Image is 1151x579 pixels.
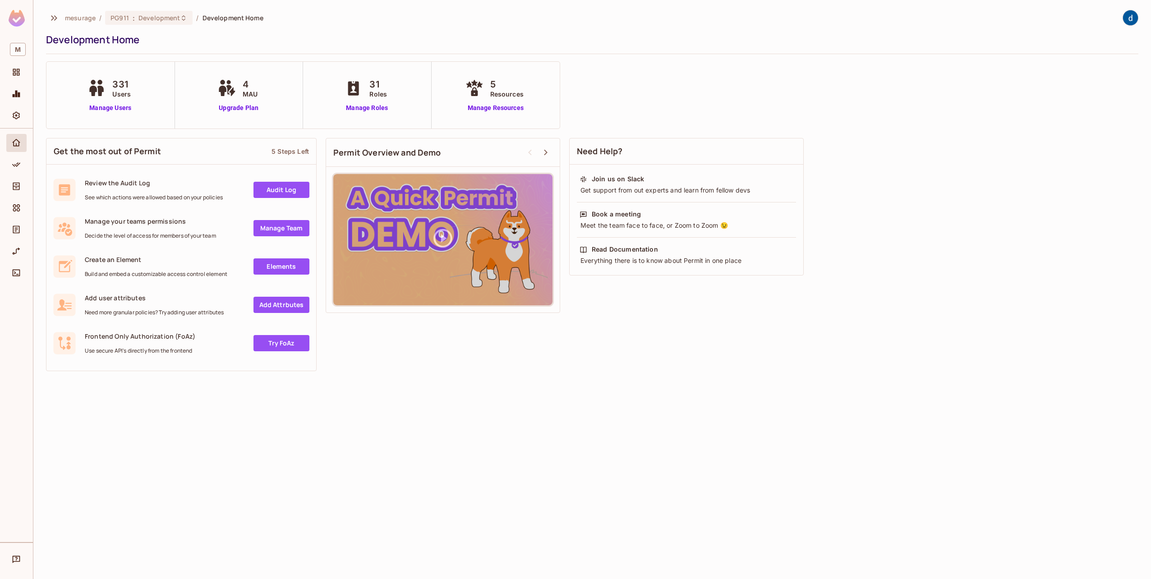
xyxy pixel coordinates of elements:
div: Projects [6,63,27,81]
span: : [132,14,135,22]
a: Audit Log [253,182,309,198]
div: Monitoring [6,85,27,103]
span: Development [138,14,180,22]
a: Upgrade Plan [216,103,262,113]
div: Home [6,134,27,152]
div: Policy [6,156,27,174]
li: / [99,14,101,22]
span: the active workspace [65,14,96,22]
a: Manage Users [85,103,135,113]
span: 31 [369,78,387,91]
span: Need more granular policies? Try adding user attributes [85,309,224,316]
a: Try FoAz [253,335,309,351]
div: Everything there is to know about Permit in one place [580,256,793,265]
span: Use secure API's directly from the frontend [85,347,195,354]
a: Add Attrbutes [253,297,309,313]
span: Need Help? [577,146,623,157]
div: Elements [6,199,27,217]
a: Manage Resources [463,103,528,113]
span: 4 [243,78,258,91]
a: Manage Team [253,220,309,236]
span: Create an Element [85,255,227,264]
div: Settings [6,106,27,124]
span: Add user attributes [85,294,224,302]
div: Get support from out experts and learn from fellow devs [580,186,793,195]
span: M [10,43,26,56]
span: Resources [490,89,524,99]
div: Connect [6,264,27,282]
div: 5 Steps Left [272,147,309,156]
span: Frontend Only Authorization (FoAz) [85,332,195,340]
span: Review the Audit Log [85,179,223,187]
span: PG911 [110,14,129,22]
div: Join us on Slack [592,175,644,184]
div: Development Home [46,33,1134,46]
a: Manage Roles [342,103,391,113]
span: MAU [243,89,258,99]
span: Users [112,89,131,99]
img: SReyMgAAAABJRU5ErkJggg== [9,10,25,27]
a: Elements [253,258,309,275]
li: / [196,14,198,22]
div: Help & Updates [6,550,27,568]
span: Build and embed a customizable access control element [85,271,227,278]
img: dev 911gcl [1123,10,1138,25]
span: Roles [369,89,387,99]
div: Meet the team face to face, or Zoom to Zoom 😉 [580,221,793,230]
div: Audit Log [6,221,27,239]
div: Workspace: mesurage [6,39,27,60]
span: Manage your teams permissions [85,217,216,225]
span: Development Home [203,14,263,22]
div: URL Mapping [6,242,27,260]
span: See which actions were allowed based on your policies [85,194,223,201]
span: 5 [490,78,524,91]
div: Read Documentation [592,245,658,254]
div: Directory [6,177,27,195]
span: Get the most out of Permit [54,146,161,157]
div: Book a meeting [592,210,641,219]
span: Decide the level of access for members of your team [85,232,216,239]
span: Permit Overview and Demo [333,147,441,158]
span: 331 [112,78,131,91]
